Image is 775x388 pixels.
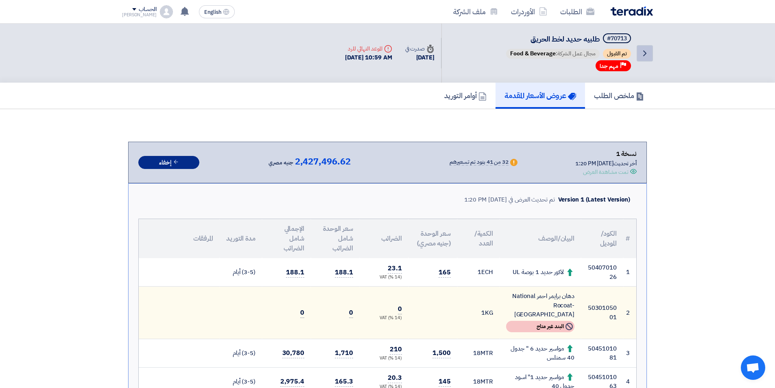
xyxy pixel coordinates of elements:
span: Food & Beverage [510,49,556,58]
div: [DATE] 10:59 AM [345,53,392,62]
span: 1,500 [432,348,451,358]
span: تم القبول [603,49,631,59]
div: دهان برايمر احمر National Rocoat- [GEOGRAPHIC_DATA] [506,292,574,319]
td: KG [457,287,500,339]
h5: ملخص الطلب [594,91,644,100]
div: Version 1 (Latest Version) [558,195,630,204]
span: 18 [473,349,480,357]
td: (3-5) أيام [220,258,262,287]
span: 30,780 [282,348,304,358]
div: الموعد النهائي للرد [345,44,392,53]
div: الحساب [139,6,156,13]
a: ملخص الطلب [585,83,653,109]
td: (3-5) أيام [220,339,262,367]
div: نسخة 1 [575,149,637,159]
span: 210 [390,344,402,355]
span: مهم جدا [600,62,618,70]
span: طلبيه حديد لخط الحريق [530,33,600,44]
div: البند غير متاح [506,321,574,332]
td: 5040701026 [581,258,623,287]
th: سعر الوحدة (جنيه مصري) [408,219,457,258]
span: 0 [349,308,353,318]
td: 3 [623,339,636,367]
button: English [199,5,235,18]
div: تمت مشاهدة العرض [583,168,629,176]
td: ECH [457,258,500,287]
span: 1,710 [335,348,353,358]
div: مواسير حديد 6 " جدول 40 سمنلس [506,344,574,362]
td: 5030105001 [581,287,623,339]
h5: عروض الأسعار المقدمة [504,91,576,100]
a: الطلبات [554,2,601,21]
span: 165 [439,267,451,278]
div: [DATE] [405,53,434,62]
span: 1 [478,267,481,276]
div: (14 %) VAT [366,355,402,362]
span: مجال عمل الشركة: [506,49,600,59]
th: # [623,219,636,258]
div: #70713 [607,36,627,42]
div: لاكور حديد 1 بوصة UL [506,267,574,277]
span: 2,975.4 [280,377,304,387]
th: مدة التوريد [220,219,262,258]
div: أخر تحديث [DATE] 1:20 PM [575,159,637,168]
button: إخفاء [138,156,199,169]
td: 5045101081 [581,339,623,367]
div: (14 %) VAT [366,274,402,281]
span: 0 [398,304,402,314]
span: 20.3 [388,373,402,383]
div: 32 من 41 بنود تم تسعيرهم [450,159,509,166]
span: 165.3 [335,377,353,387]
span: 188.1 [286,267,304,278]
div: (14 %) VAT [366,315,402,322]
a: الأوردرات [504,2,554,21]
td: 1 [623,258,636,287]
img: Teradix logo [611,7,653,16]
a: أوامر التوريد [435,83,496,109]
span: English [204,9,221,15]
th: الكمية/العدد [457,219,500,258]
td: 2 [623,287,636,339]
th: المرفقات [139,219,220,258]
td: MTR [457,339,500,367]
span: 18 [473,377,480,386]
span: 145 [439,377,451,387]
th: سعر الوحدة شامل الضرائب [311,219,360,258]
span: 0 [300,308,304,318]
a: ملف الشركة [447,2,504,21]
span: 188.1 [335,267,353,278]
th: الضرائب [360,219,408,258]
span: 23.1 [388,263,402,274]
div: [PERSON_NAME] [122,13,157,17]
th: الإجمالي شامل الضرائب [262,219,311,258]
h5: أوامر التوريد [444,91,487,100]
a: Open chat [741,355,765,380]
span: جنيه مصري [269,158,293,168]
th: البيان/الوصف [500,219,581,258]
span: 1 [481,308,485,317]
th: الكود/الموديل [581,219,623,258]
a: عروض الأسعار المقدمة [496,83,585,109]
h5: طلبيه حديد لخط الحريق [504,33,633,45]
img: profile_test.png [160,5,173,18]
div: تم تحديث العرض في [DATE] 1:20 PM [464,195,555,204]
span: 2,427,496.62 [295,157,351,167]
div: صدرت في [405,44,434,53]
